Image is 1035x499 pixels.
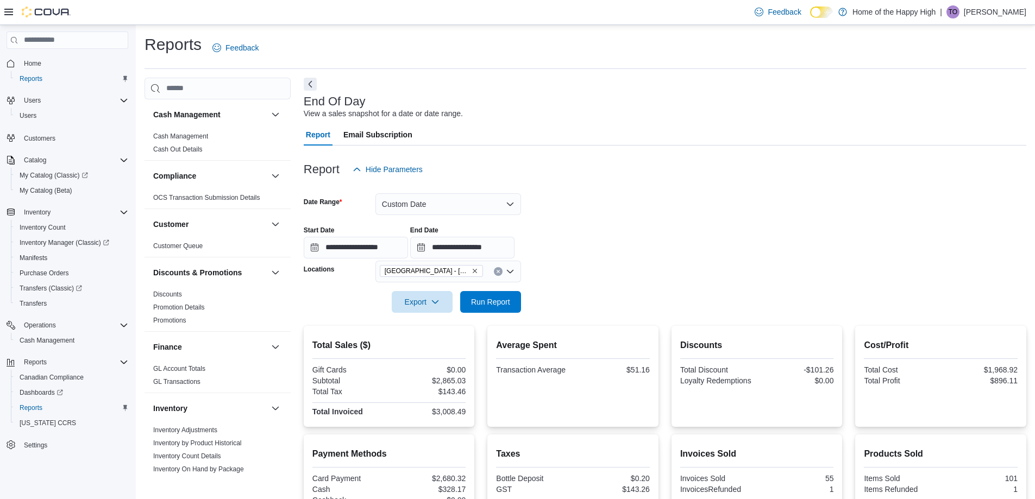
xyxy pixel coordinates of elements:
[153,377,200,386] span: GL Transactions
[269,402,282,415] button: Inventory
[153,426,217,434] span: Inventory Adjustments
[15,251,128,264] span: Manifests
[15,416,128,429] span: Washington CCRS
[225,42,259,53] span: Feedback
[864,485,938,494] div: Items Refunded
[304,78,317,91] button: Next
[759,474,833,483] div: 55
[20,74,42,83] span: Reports
[153,317,186,324] a: Promotions
[15,236,114,249] a: Inventory Manager (Classic)
[375,193,521,215] button: Custom Date
[24,208,51,217] span: Inventory
[145,288,291,331] div: Discounts & Promotions
[153,439,242,447] a: Inventory by Product Historical
[11,168,133,183] a: My Catalog (Classic)
[15,72,47,85] a: Reports
[460,291,521,313] button: Run Report
[11,220,133,235] button: Inventory Count
[306,124,330,146] span: Report
[15,236,128,249] span: Inventory Manager (Classic)
[575,474,650,483] div: $0.20
[15,386,128,399] span: Dashboards
[20,439,52,452] a: Settings
[153,132,208,140] a: Cash Management
[471,296,510,307] span: Run Report
[750,1,805,23] a: Feedback
[269,266,282,279] button: Discounts & Promotions
[864,447,1018,460] h2: Products Sold
[11,183,133,198] button: My Catalog (Beta)
[680,365,755,374] div: Total Discount
[7,51,128,481] nav: Complex example
[11,415,133,431] button: [US_STATE] CCRS
[153,452,221,460] a: Inventory Count Details
[864,339,1018,352] h2: Cost/Profit
[391,376,466,385] div: $2,865.03
[11,370,133,385] button: Canadian Compliance
[153,132,208,141] span: Cash Management
[304,95,366,108] h3: End Of Day
[269,108,282,121] button: Cash Management
[385,266,469,276] span: [GEOGRAPHIC_DATA] - [GEOGRAPHIC_DATA] - Fire & Flower
[398,291,446,313] span: Export
[20,403,42,412] span: Reports
[145,362,291,393] div: Finance
[153,304,205,311] a: Promotion Details
[20,132,60,145] a: Customers
[208,37,263,59] a: Feedback
[153,303,205,312] span: Promotion Details
[943,485,1018,494] div: 1
[768,7,801,17] span: Feedback
[304,237,408,258] input: Press the down key to open a popover containing a calendar.
[391,365,466,374] div: $0.00
[20,319,128,332] span: Operations
[11,281,133,296] a: Transfers (Classic)
[153,219,267,230] button: Customer
[15,371,128,384] span: Canadian Compliance
[153,145,203,154] span: Cash Out Details
[15,221,70,234] a: Inventory Count
[15,416,80,429] a: [US_STATE] CCRS
[391,474,466,483] div: $2,680.32
[20,388,63,397] span: Dashboards
[24,96,41,105] span: Users
[15,401,47,414] a: Reports
[391,407,466,416] div: $3,008.49
[153,403,267,414] button: Inventory
[312,339,466,352] h2: Total Sales ($)
[145,239,291,257] div: Customer
[680,376,755,385] div: Loyalty Redemptions
[20,206,55,219] button: Inventory
[15,267,73,280] a: Purchase Orders
[2,153,133,168] button: Catalog
[391,387,466,396] div: $143.46
[380,265,483,277] span: Sherwood Park - Wye Road - Fire & Flower
[153,342,267,352] button: Finance
[864,365,938,374] div: Total Cost
[410,237,515,258] input: Press the down key to open a popover containing a calendar.
[11,400,133,415] button: Reports
[15,72,128,85] span: Reports
[15,282,128,295] span: Transfers (Classic)
[2,93,133,108] button: Users
[680,339,834,352] h2: Discounts
[496,447,650,460] h2: Taxes
[2,355,133,370] button: Reports
[943,474,1018,483] div: 101
[20,131,128,144] span: Customers
[11,250,133,266] button: Manifests
[2,318,133,333] button: Operations
[145,34,202,55] h1: Reports
[20,284,82,293] span: Transfers (Classic)
[11,235,133,250] a: Inventory Manager (Classic)
[312,376,387,385] div: Subtotal
[153,219,189,230] h3: Customer
[20,94,45,107] button: Users
[22,7,71,17] img: Cova
[153,316,186,325] span: Promotions
[312,485,387,494] div: Cash
[145,191,291,209] div: Compliance
[348,159,427,180] button: Hide Parameters
[759,485,833,494] div: 1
